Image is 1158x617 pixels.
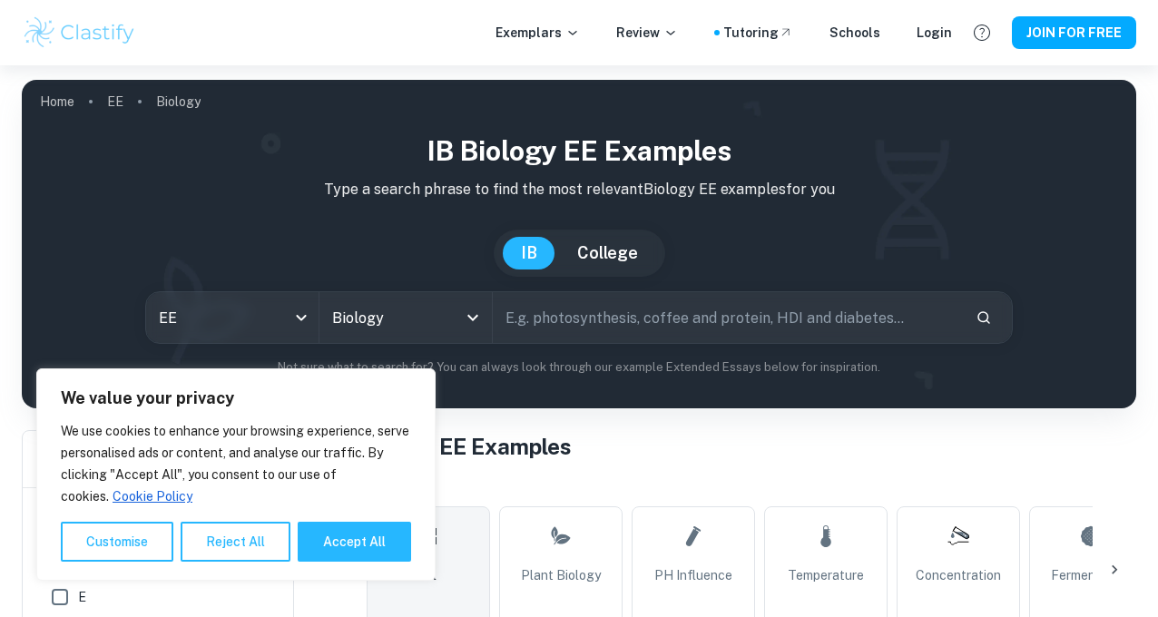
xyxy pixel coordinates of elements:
[146,292,319,343] div: EE
[22,80,1136,408] img: profile cover
[521,565,601,585] span: Plant Biology
[112,488,193,504] a: Cookie Policy
[917,23,952,43] a: Login
[967,17,997,48] button: Help and Feedback
[36,358,1122,377] p: Not sure what to search for? You can always look through our example Extended Essays below for in...
[22,15,137,51] img: Clastify logo
[654,565,732,585] span: pH Influence
[323,430,1136,463] h1: All Biology EE Examples
[916,565,1001,585] span: Concentration
[829,23,880,43] a: Schools
[107,89,123,114] a: EE
[156,92,201,112] p: Biology
[1051,565,1131,585] span: Fermentation
[61,387,411,409] p: We value your privacy
[36,131,1122,171] h1: IB Biology EE examples
[61,420,411,507] p: We use cookies to enhance your browsing experience, serve personalised ads or content, and analys...
[61,522,173,562] button: Customise
[36,179,1122,201] p: Type a search phrase to find the most relevant Biology EE examples for you
[460,305,486,330] button: Open
[1012,16,1136,49] button: JOIN FOR FREE
[36,368,436,581] div: We value your privacy
[40,89,74,114] a: Home
[496,23,580,43] p: Exemplars
[181,522,290,562] button: Reject All
[493,292,962,343] input: E.g. photosynthesis, coffee and protein, HDI and diabetes...
[788,565,864,585] span: Temperature
[298,522,411,562] button: Accept All
[723,23,793,43] a: Tutoring
[323,477,1136,499] h6: Topic
[559,237,656,269] button: College
[503,237,555,269] button: IB
[968,302,999,333] button: Search
[78,587,86,607] span: E
[616,23,678,43] p: Review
